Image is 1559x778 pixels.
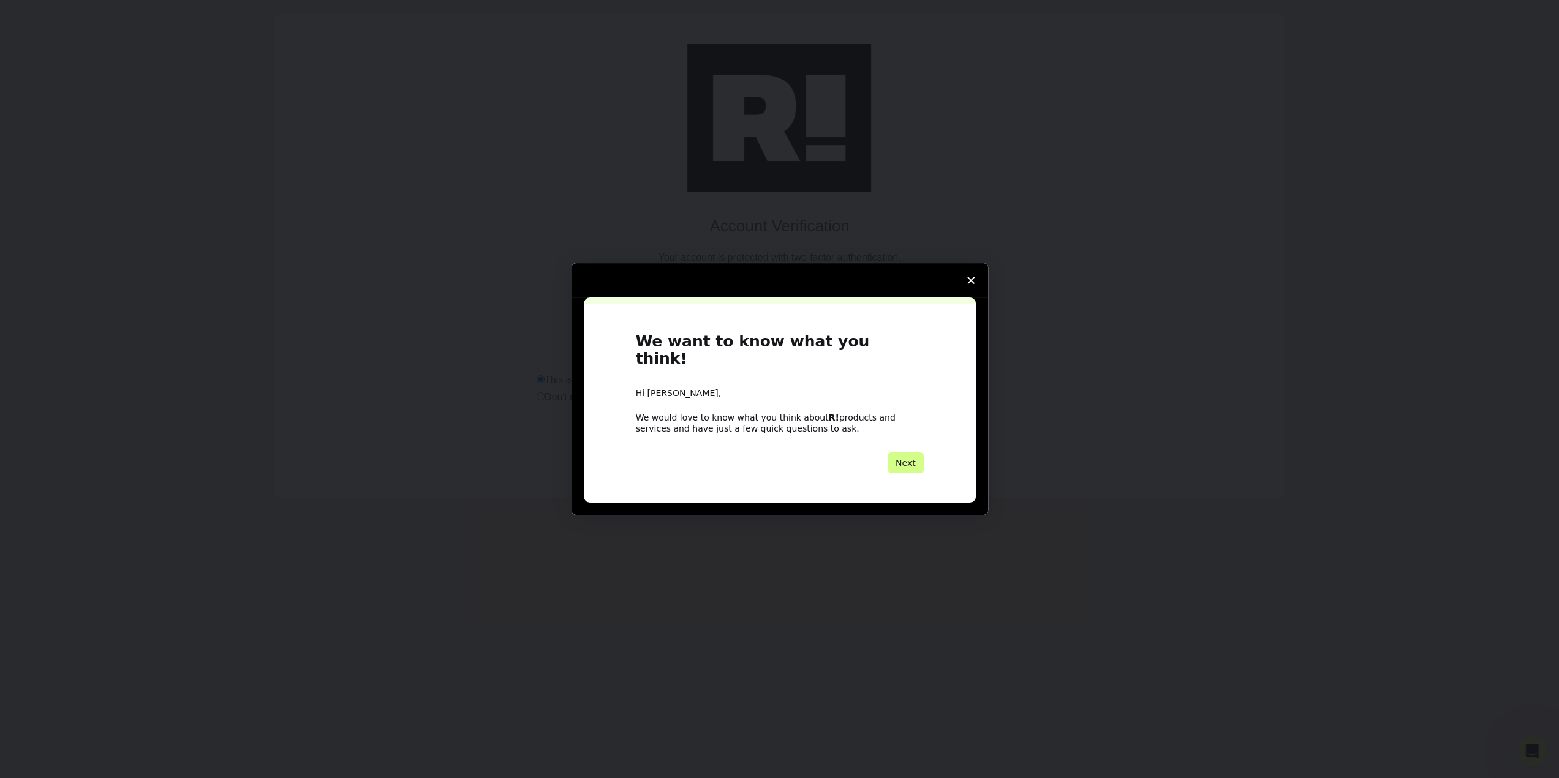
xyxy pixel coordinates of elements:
[888,452,924,473] button: Next
[954,263,988,297] span: Close survey
[636,333,924,375] h1: We want to know what you think!
[636,412,924,434] div: We would love to know what you think about products and services and have just a few quick questi...
[829,413,839,422] b: R!
[636,387,924,400] div: Hi [PERSON_NAME],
